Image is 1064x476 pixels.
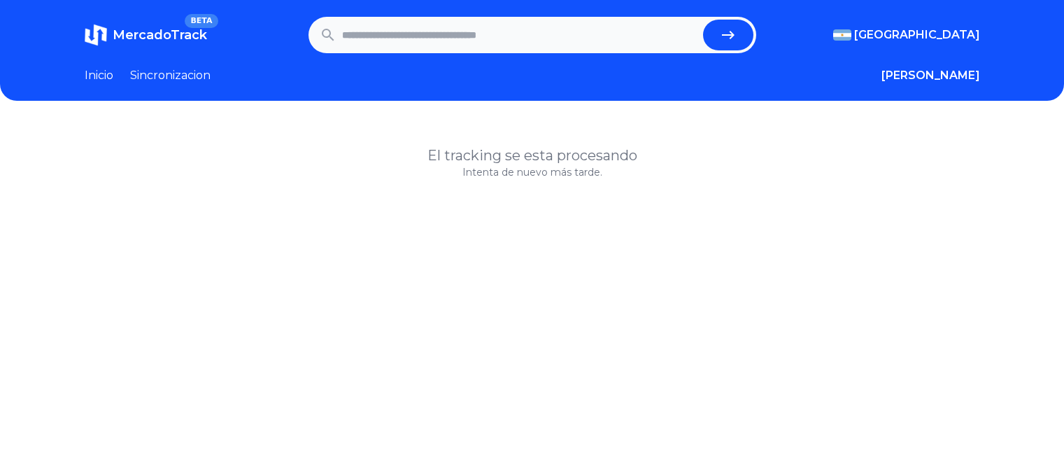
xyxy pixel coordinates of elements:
[113,27,207,43] span: MercadoTrack
[85,24,207,46] a: MercadoTrackBETA
[881,67,980,84] button: [PERSON_NAME]
[85,146,980,165] h1: El tracking se esta procesando
[854,27,980,43] span: [GEOGRAPHIC_DATA]
[85,24,107,46] img: MercadoTrack
[833,27,980,43] button: [GEOGRAPHIC_DATA]
[185,14,218,28] span: BETA
[833,29,851,41] img: Argentina
[85,165,980,179] p: Intenta de nuevo más tarde.
[85,67,113,84] a: Inicio
[130,67,211,84] a: Sincronizacion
